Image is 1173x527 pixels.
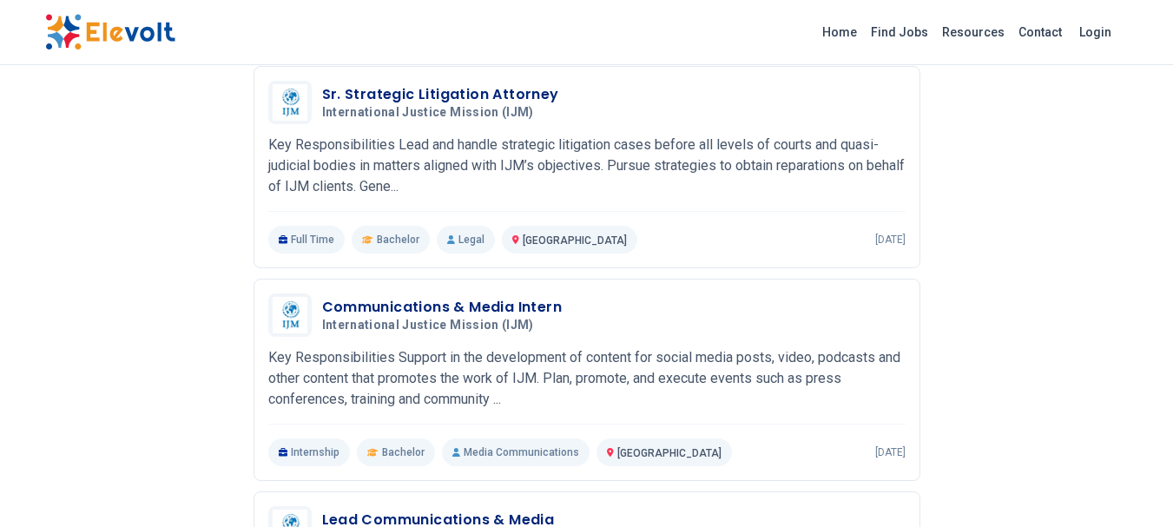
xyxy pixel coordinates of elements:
p: Internship [268,438,351,466]
p: Media Communications [442,438,590,466]
span: [GEOGRAPHIC_DATA] [617,447,722,459]
span: International Justice Mission (IJM) [322,318,534,333]
span: [GEOGRAPHIC_DATA] [523,234,627,247]
a: Contact [1012,18,1069,46]
p: Legal [437,226,495,254]
p: [DATE] [875,445,906,459]
a: Login [1069,15,1122,49]
span: Bachelor [382,445,425,459]
a: International Justice Mission (IJM)Communications & Media InternInternational Justice Mission (IJ... [268,293,906,466]
p: [DATE] [875,233,906,247]
span: International Justice Mission (IJM) [322,105,534,121]
iframe: Chat Widget [1086,444,1173,527]
img: International Justice Mission (IJM) [273,297,307,333]
p: Key Responsibilities Lead and handle strategic litigation cases before all levels of courts and q... [268,135,906,197]
h3: Sr. Strategic Litigation Attorney [322,84,559,105]
a: International Justice Mission (IJM)Sr. Strategic Litigation AttorneyInternational Justice Mission... [268,81,906,254]
h3: Communications & Media Intern [322,297,563,318]
a: Resources [935,18,1012,46]
img: International Justice Mission (IJM) [273,84,307,121]
p: Key Responsibilities Support in the development of content for social media posts, video, podcast... [268,347,906,410]
a: Find Jobs [864,18,935,46]
p: Full Time [268,226,346,254]
img: Elevolt [45,14,175,50]
a: Home [815,18,864,46]
span: Bachelor [377,233,419,247]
